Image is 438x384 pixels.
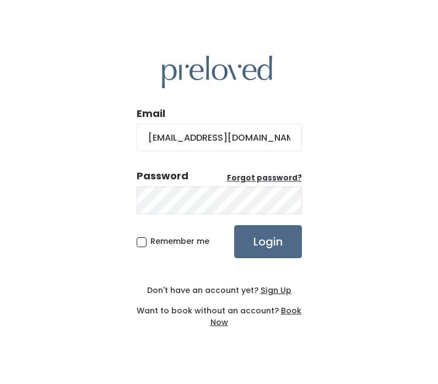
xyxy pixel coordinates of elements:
[150,236,209,247] span: Remember me
[137,285,302,296] div: Don't have an account yet?
[258,285,291,296] a: Sign Up
[227,173,302,184] a: Forgot password?
[234,225,302,258] input: Login
[261,285,291,296] u: Sign Up
[162,56,272,88] img: preloved logo
[210,305,302,328] a: Book Now
[137,296,302,328] div: Want to book without an account?
[137,169,188,183] div: Password
[137,106,165,121] label: Email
